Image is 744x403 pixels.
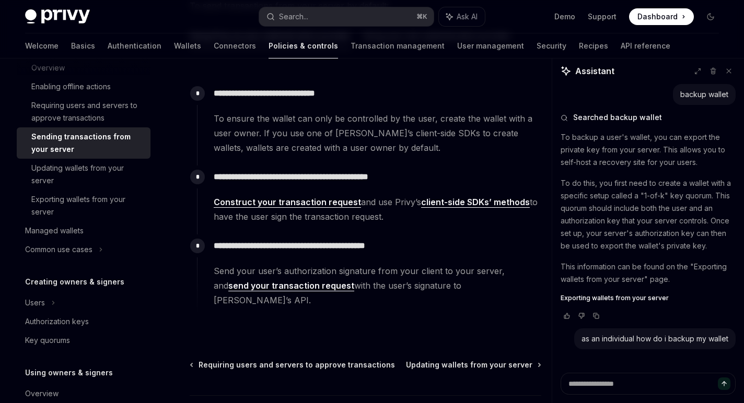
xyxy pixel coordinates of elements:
[537,33,566,58] a: Security
[269,33,338,58] a: Policies & controls
[561,177,736,252] p: To do this, you first need to create a wallet with a specific setup called a "1-of-k" key quorum....
[31,80,111,93] div: Enabling offline actions
[351,33,445,58] a: Transaction management
[406,360,532,370] span: Updating wallets from your server
[561,294,736,302] a: Exporting wallets from your server
[174,33,201,58] a: Wallets
[561,260,736,286] p: This information can be found on the "Exporting wallets from your server" page.
[108,33,161,58] a: Authentication
[629,8,694,25] a: Dashboard
[575,65,614,77] span: Assistant
[25,297,45,309] div: Users
[31,193,144,218] div: Exporting wallets from your server
[582,334,728,344] div: as an individual how do i backup my wallet
[17,331,150,350] a: Key quorums
[573,112,662,123] span: Searched backup wallet
[457,33,524,58] a: User management
[621,33,670,58] a: API reference
[191,360,395,370] a: Requiring users and servers to approve transactions
[214,111,541,155] span: To ensure the wallet can only be controlled by the user, create the wallet with a user owner. If ...
[25,387,59,400] div: Overview
[259,7,434,26] button: Search...⌘K
[718,377,730,390] button: Send message
[214,264,541,307] span: Send your user’s authorization signature from your client to your server, and with the user’s sig...
[702,8,719,25] button: Toggle dark mode
[214,195,541,224] span: and use Privy’s to have the user sign the transaction request.
[25,315,89,328] div: Authorization keys
[588,11,617,22] a: Support
[25,334,70,347] div: Key quorums
[680,89,728,100] div: backup wallet
[561,112,736,123] button: Searched backup wallet
[17,312,150,331] a: Authorization keys
[31,99,144,124] div: Requiring users and servers to approve transactions
[554,11,575,22] a: Demo
[25,243,92,256] div: Common use cases
[214,197,361,208] a: Construct your transaction request
[17,127,150,159] a: Sending transactions from your server
[17,159,150,190] a: Updating wallets from your server
[406,360,540,370] a: Updating wallets from your server
[214,33,256,58] a: Connectors
[17,190,150,221] a: Exporting wallets from your server
[17,384,150,403] a: Overview
[31,162,144,187] div: Updating wallets from your server
[25,276,124,288] h5: Creating owners & signers
[457,11,478,22] span: Ask AI
[637,11,678,22] span: Dashboard
[17,221,150,240] a: Managed wallets
[279,10,308,23] div: Search...
[439,7,485,26] button: Ask AI
[561,131,736,169] p: To backup a user's wallet, you can export the private key from your server. This allows you to se...
[416,13,427,21] span: ⌘ K
[199,360,395,370] span: Requiring users and servers to approve transactions
[17,96,150,127] a: Requiring users and servers to approve transactions
[25,33,59,58] a: Welcome
[561,294,669,302] span: Exporting wallets from your server
[421,197,530,208] a: client-side SDKs’ methods
[71,33,95,58] a: Basics
[17,77,150,96] a: Enabling offline actions
[31,131,144,156] div: Sending transactions from your server
[25,366,113,379] h5: Using owners & signers
[228,280,354,291] a: send your transaction request
[579,33,608,58] a: Recipes
[25,224,84,237] div: Managed wallets
[25,9,90,24] img: dark logo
